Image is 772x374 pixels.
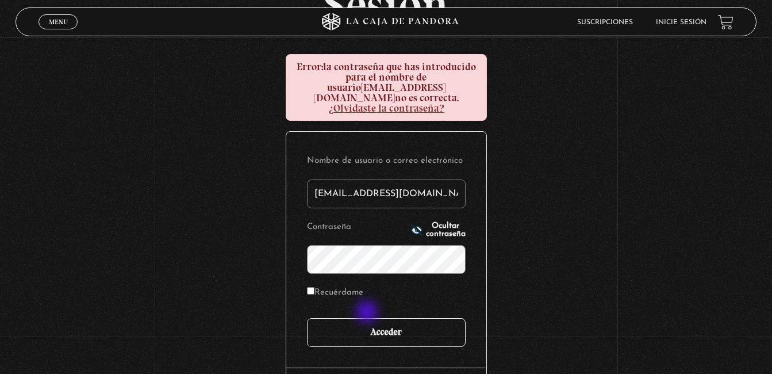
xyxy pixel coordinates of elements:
[314,81,445,104] strong: [EMAIL_ADDRESS][DOMAIN_NAME]
[656,19,706,26] a: Inicie sesión
[307,287,314,295] input: Recuérdame
[718,14,733,30] a: View your shopping cart
[307,152,466,170] label: Nombre de usuario o correo electrónico
[307,318,466,347] input: Acceder
[307,219,408,236] label: Contraseña
[297,60,323,73] strong: Error:
[49,18,68,25] span: Menu
[577,19,633,26] a: Suscripciones
[45,28,72,36] span: Cerrar
[426,222,466,238] span: Ocultar contraseña
[286,54,487,121] div: la contraseña que has introducido para el nombre de usuario no es correcta.
[307,284,363,302] label: Recuérdame
[411,222,466,238] button: Ocultar contraseña
[328,102,444,115] a: ¿Olvidaste la contraseña?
